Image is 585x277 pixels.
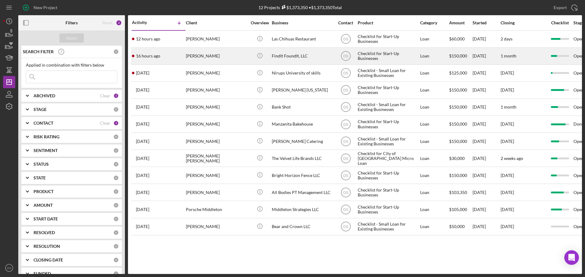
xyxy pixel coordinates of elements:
[272,116,333,132] div: Manzanita Bakehouse
[473,133,500,149] div: [DATE]
[473,116,500,132] div: [DATE]
[34,230,55,235] b: RESOLVED
[343,139,348,144] text: DS
[186,82,247,98] div: [PERSON_NAME]
[501,53,516,58] time: 1 month
[100,121,110,126] div: Clear
[186,133,247,149] div: [PERSON_NAME]
[272,201,333,217] div: Middleton Strategies LLC
[186,20,247,25] div: Client
[420,82,448,98] div: Loan
[501,87,514,92] time: [DATE]
[420,184,448,200] div: Loan
[449,224,465,229] span: $50,000
[186,150,247,166] div: [PERSON_NAME] [PERSON_NAME]
[343,173,348,178] text: DS
[449,116,472,132] div: $150,000
[136,54,160,58] time: 2025-09-17 00:36
[358,82,419,98] div: Checklist for Start-Up Businesses
[420,219,448,235] div: Loan
[272,99,333,115] div: Bank Shot
[136,139,149,144] time: 2025-07-28 17:39
[449,184,472,200] div: $103,350
[113,134,119,140] div: 0
[420,201,448,217] div: Loan
[186,116,247,132] div: [PERSON_NAME]
[186,184,247,200] div: [PERSON_NAME]
[420,99,448,115] div: Loan
[113,107,119,112] div: 0
[136,173,149,178] time: 2025-06-30 05:14
[449,36,465,41] span: $60,000
[449,70,467,75] span: $125,000
[186,31,247,47] div: [PERSON_NAME]
[272,150,333,166] div: The Velvet Life Brands LLC
[554,2,567,14] div: Export
[358,48,419,64] div: Checklist for Start-Up Businesses
[186,219,247,235] div: [PERSON_NAME]
[473,201,500,217] div: [DATE]
[186,201,247,217] div: Porsche Middleton
[102,20,113,25] div: Reset
[358,184,419,200] div: Checklist for Start-Up Businesses
[501,207,514,212] time: [DATE]
[449,104,467,109] span: $150,000
[34,175,46,180] b: STATE
[358,201,419,217] div: Checklist for Start-Up Businesses
[272,82,333,98] div: [PERSON_NAME] [US_STATE]
[100,93,110,98] div: Clear
[449,173,467,178] span: $150,000
[136,71,149,75] time: 2025-09-12 00:03
[358,219,419,235] div: Checklist - Small Loan for Existing Businesses
[473,184,500,200] div: [DATE]
[34,162,49,167] b: STATUS
[136,190,149,195] time: 2025-06-19 21:10
[420,65,448,81] div: Loan
[136,105,149,109] time: 2025-09-10 19:06
[420,116,448,132] div: Loan
[343,225,348,229] text: DS
[113,93,119,99] div: 1
[113,161,119,167] div: 0
[272,20,333,25] div: Business
[272,184,333,200] div: All Bodies PT Management LLC
[420,31,448,47] div: Loan
[547,20,573,25] div: Checklist
[34,189,54,194] b: PRODUCT
[34,93,55,98] b: ARCHIVED
[34,2,57,14] div: New Project
[343,71,348,75] text: DS
[343,88,348,92] text: DS
[7,266,11,270] text: DS
[272,31,333,47] div: Las Chihuas Restaurant
[358,133,419,149] div: Checklist - Small Loan for Existing Businesses
[113,216,119,222] div: 0
[136,224,149,229] time: 2025-04-21 23:11
[34,258,63,262] b: CLOSING DATE
[501,70,514,75] time: [DATE]
[66,20,78,25] b: Filters
[449,139,467,144] span: $150,000
[473,150,500,166] div: [DATE]
[26,63,117,68] div: Applied in combination with filters below
[59,33,84,43] button: Apply
[113,120,119,126] div: 1
[501,156,523,161] time: 2 weeks ago
[473,48,500,64] div: [DATE]
[272,48,333,64] div: FindIt FoundIt, LLC
[449,53,467,58] span: $150,000
[186,65,247,81] div: [PERSON_NAME]
[358,167,419,183] div: Checklist for Start-Up Businesses
[501,20,546,25] div: Closing
[343,208,348,212] text: DS
[132,20,159,25] div: Activity
[116,20,122,26] div: 2
[34,244,60,249] b: RESOLUTION
[113,203,119,208] div: 0
[343,190,348,195] text: DS
[548,2,582,14] button: Export
[343,122,348,126] text: DS
[272,65,333,81] div: Nirups University of skills
[136,207,149,212] time: 2025-06-03 18:26
[473,65,500,81] div: [DATE]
